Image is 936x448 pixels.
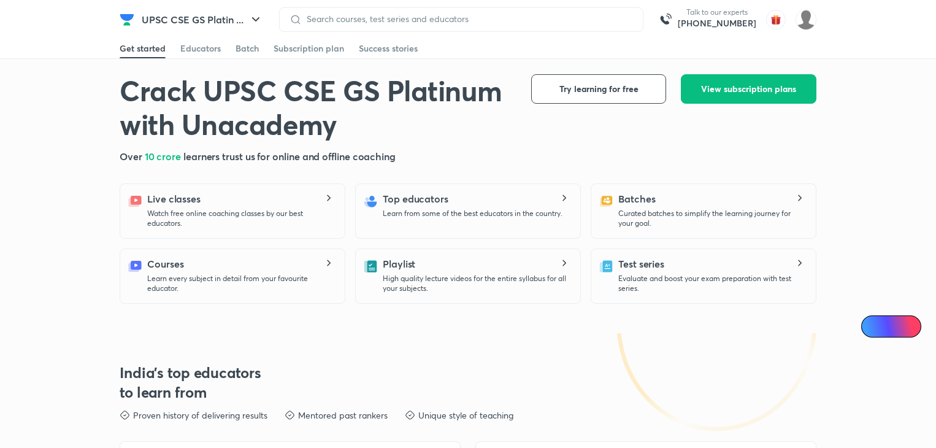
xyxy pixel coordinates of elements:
[618,209,806,228] p: Curated batches to simplify the learning journey for your goal.
[881,322,914,331] span: Ai Doubts
[618,257,664,271] h5: Test series
[302,14,633,24] input: Search courses, test series and educators
[145,150,183,163] span: 10 crore
[180,39,221,58] a: Educators
[236,42,259,55] div: Batch
[274,42,344,55] div: Subscription plan
[869,322,878,331] img: Icon
[180,42,221,55] div: Educators
[147,274,335,293] p: Learn every subject in detail from your favourite educator.
[796,9,816,30] img: shubham
[383,191,448,206] h5: Top educators
[678,17,756,29] a: [PHONE_NUMBER]
[653,7,678,32] img: call-us
[618,191,655,206] h5: Batches
[274,39,344,58] a: Subscription plan
[134,7,270,32] button: UPSC CSE GS Platin ...
[298,409,388,422] p: Mentored past rankers
[120,363,262,402] h3: India's top educators to learn from
[183,150,396,163] span: learners trust us for online and offline coaching
[531,74,666,104] button: Try learning for free
[120,150,145,163] span: Over
[359,42,418,55] div: Success stories
[147,209,335,228] p: Watch free online coaching classes by our best educators.
[147,257,183,271] h5: Courses
[678,7,756,17] p: Talk to our experts
[418,409,513,422] p: Unique style of teaching
[120,12,134,27] img: Company Logo
[236,39,259,58] a: Batch
[383,257,415,271] h5: Playlist
[120,74,512,142] h1: Crack UPSC CSE GS Platinum with Unacademy
[120,39,166,58] a: Get started
[383,209,562,218] p: Learn from some of the best educators in the country.
[359,39,418,58] a: Success stories
[701,83,796,95] span: View subscription plans
[147,191,201,206] h5: Live classes
[120,42,166,55] div: Get started
[559,83,639,95] span: Try learning for free
[861,315,921,338] a: Ai Doubts
[681,74,816,104] button: View subscription plans
[133,409,267,422] p: Proven history of delivering results
[618,274,806,293] p: Evaluate and boost your exam preparation with test series.
[766,10,786,29] img: avatar
[383,274,570,293] p: High quality lecture videos for the entire syllabus for all your subjects.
